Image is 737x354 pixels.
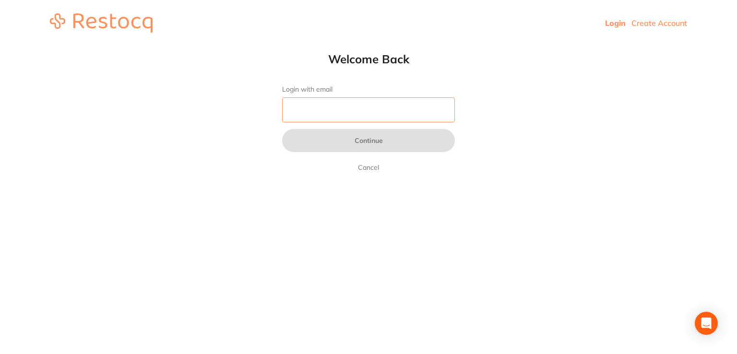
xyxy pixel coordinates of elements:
[356,162,381,173] a: Cancel
[282,85,455,94] label: Login with email
[605,18,626,28] a: Login
[631,18,687,28] a: Create Account
[263,52,474,66] h1: Welcome Back
[282,129,455,152] button: Continue
[50,13,153,33] img: restocq_logo.svg
[695,312,718,335] div: Open Intercom Messenger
